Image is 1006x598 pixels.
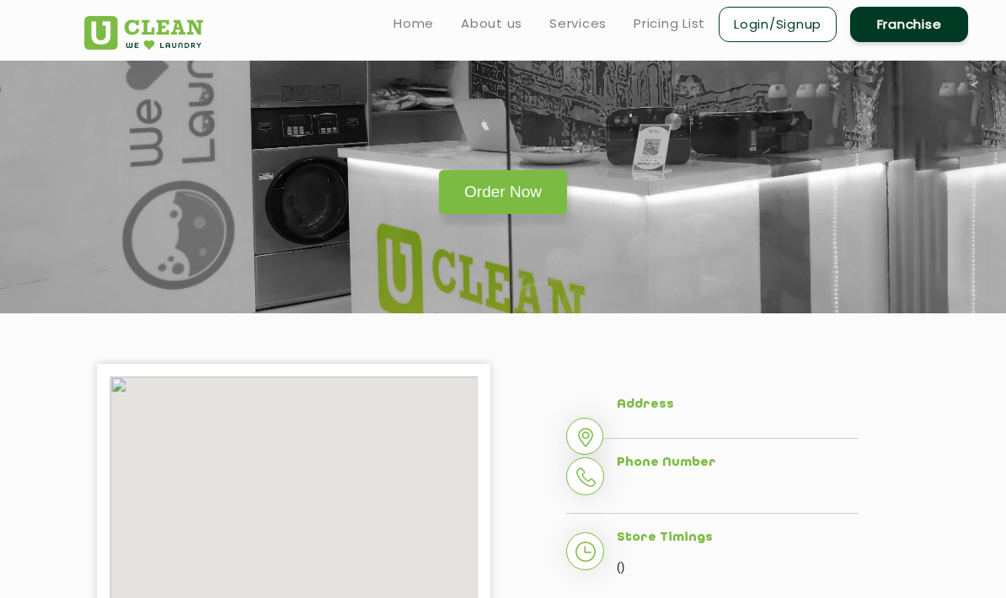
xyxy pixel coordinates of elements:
a: Services [549,13,607,34]
p: () [617,554,859,579]
a: About us [461,13,522,34]
h5: Store Timings [617,531,859,546]
img: UClean Laundry and Dry Cleaning [84,16,203,50]
a: Order Now [439,170,567,214]
h5: Address [617,398,859,413]
a: Pricing List [634,13,705,34]
a: Login/Signup [719,7,837,42]
a: Home [393,13,434,34]
h5: Phone Number [617,456,859,471]
a: Franchise [850,7,968,42]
